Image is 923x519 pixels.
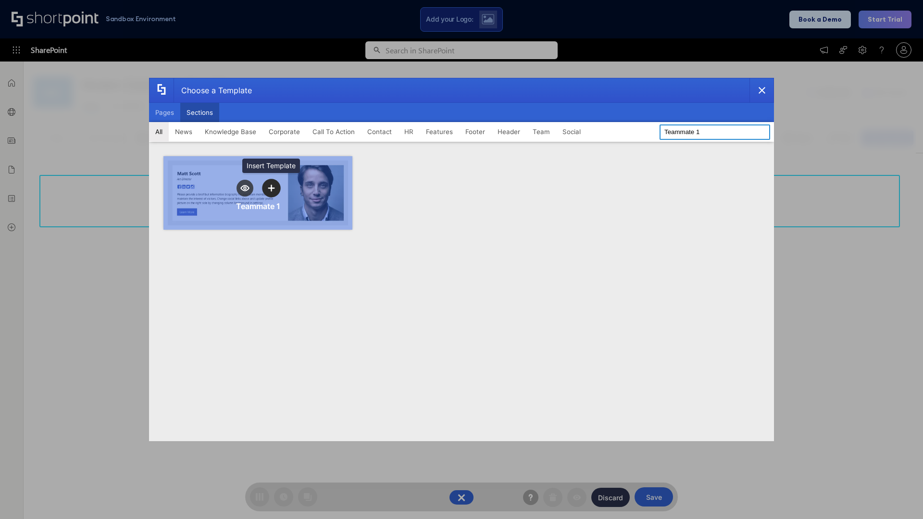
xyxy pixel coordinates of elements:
[180,103,219,122] button: Sections
[262,122,306,141] button: Corporate
[149,78,774,441] div: template selector
[556,122,587,141] button: Social
[491,122,526,141] button: Header
[361,122,398,141] button: Contact
[660,124,770,140] input: Search
[420,122,459,141] button: Features
[526,122,556,141] button: Team
[149,103,180,122] button: Pages
[459,122,491,141] button: Footer
[750,408,923,519] iframe: Chat Widget
[398,122,420,141] button: HR
[199,122,262,141] button: Knowledge Base
[306,122,361,141] button: Call To Action
[149,122,169,141] button: All
[236,201,280,211] div: Teammate 1
[174,78,252,102] div: Choose a Template
[169,122,199,141] button: News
